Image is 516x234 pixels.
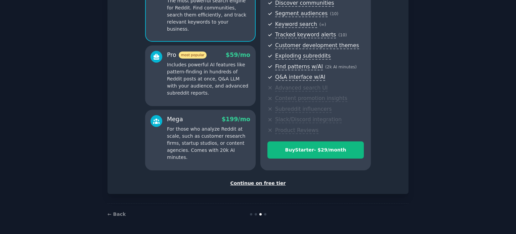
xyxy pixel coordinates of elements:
div: Pro [167,51,207,59]
a: ← Back [107,211,126,217]
span: ( 10 ) [338,33,347,37]
span: Customer development themes [275,42,359,49]
span: ( ∞ ) [319,22,326,27]
span: ( 10 ) [330,11,338,16]
span: most popular [179,52,207,59]
span: $ 59 /mo [226,52,250,58]
div: Mega [167,115,183,124]
span: Advanced search UI [275,85,328,92]
span: Product Reviews [275,127,318,134]
span: $ 199 /mo [222,116,250,123]
div: Continue on free tier [115,180,401,187]
span: Segment audiences [275,10,328,17]
p: Includes powerful AI features like pattern-finding in hundreds of Reddit posts at once, Q&A LLM w... [167,61,250,97]
span: ( 2k AI minutes ) [325,65,357,69]
span: Exploding subreddits [275,53,331,60]
span: Q&A interface w/AI [275,74,325,81]
span: Slack/Discord integration [275,116,342,123]
div: Buy Starter - $ 29 /month [268,146,363,154]
span: Keyword search [275,21,317,28]
p: For those who analyze Reddit at scale, such as customer research firms, startup studios, or conte... [167,126,250,161]
span: Content promotion insights [275,95,347,102]
span: Subreddit influencers [275,106,332,113]
span: Find patterns w/AI [275,63,323,70]
button: BuyStarter- $29/month [267,141,364,159]
span: Tracked keyword alerts [275,31,336,38]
